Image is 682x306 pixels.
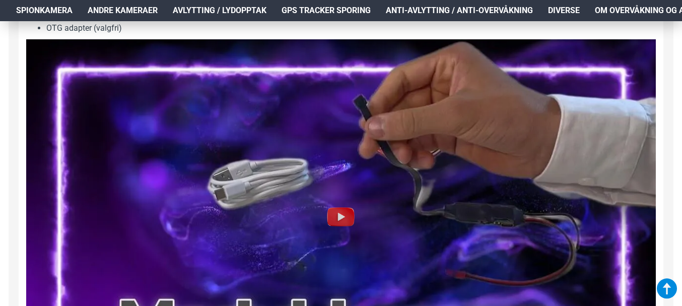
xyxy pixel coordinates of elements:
[325,201,357,233] img: Play Video
[46,22,656,34] li: OTG adapter (valgfri)
[282,5,371,17] span: GPS Tracker Sporing
[548,5,580,17] span: Diverse
[88,5,158,17] span: Andre kameraer
[386,5,533,17] span: Anti-avlytting / Anti-overvåkning
[173,5,266,17] span: Avlytting / Lydopptak
[16,5,73,17] span: Spionkamera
